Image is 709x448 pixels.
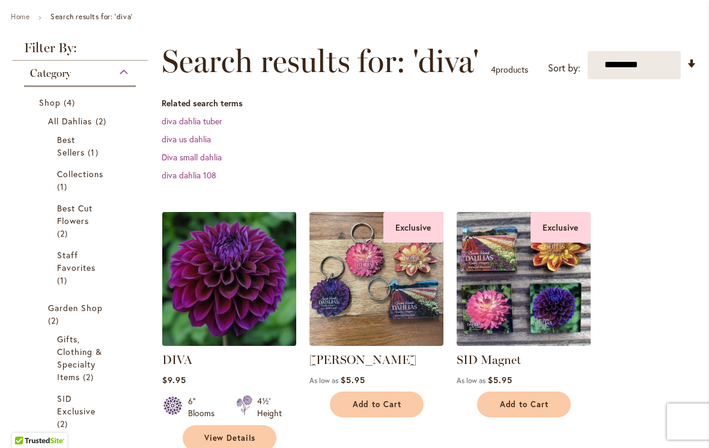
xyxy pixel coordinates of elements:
a: All Dahlias [48,115,115,127]
span: Gifts, Clothing & Specialty Items [57,333,103,383]
a: Collections [57,168,106,193]
a: Gifts, Clothing &amp; Specialty Items [57,333,106,383]
span: 1 [88,146,101,159]
button: Add to Cart [330,392,424,417]
a: diva dahlia tuber [162,115,222,127]
strong: Filter By: [12,41,148,61]
div: 6" Blooms [188,395,222,419]
span: As low as [309,376,338,385]
span: 1 [57,180,70,193]
a: Shop [39,96,124,109]
a: SID Magnet [457,353,521,367]
span: Best Cut Flowers [57,202,93,226]
span: Collections [57,168,104,180]
div: Exclusive [383,212,443,243]
a: Diva small dahlia [162,151,222,163]
span: All Dahlias [48,115,93,127]
dt: Related search terms [162,97,697,109]
a: Diva [162,337,296,348]
span: As low as [457,376,485,385]
span: 1 [57,274,70,286]
a: 4 SID dahlia keychains Exclusive [309,337,443,348]
img: 4 SID dahlia keychains [309,212,443,346]
span: Best Sellers [57,134,85,158]
a: Best Cut Flowers [57,202,106,240]
a: SID Magnet Exclusive [457,337,591,348]
a: Staff Favorites [57,249,106,286]
span: 2 [57,417,71,430]
span: Search results for: 'diva' [162,43,479,79]
span: Category [30,67,71,80]
label: Sort by: [548,57,580,79]
strong: Search results for: 'diva' [50,12,133,21]
span: Staff Favorites [57,249,96,273]
span: $5.95 [488,374,513,386]
a: DIVA [162,353,192,367]
button: Add to Cart [477,392,571,417]
a: Best Sellers [57,133,106,159]
div: 4½' Height [257,395,282,419]
img: Diva [159,208,299,349]
span: 4 [491,64,496,75]
span: Add to Cart [353,399,402,410]
a: diva dahlia 108 [162,169,216,181]
span: $5.95 [341,374,365,386]
span: $9.95 [162,374,186,386]
span: SID Exclusive [57,393,96,417]
p: products [491,60,528,79]
div: Exclusive [531,212,591,243]
iframe: Launch Accessibility Center [9,405,43,439]
span: Garden Shop [48,302,103,313]
a: SID Exclusive [57,392,106,430]
span: 4 [64,96,78,109]
a: Garden Shop [48,301,115,327]
a: Home [11,12,29,21]
a: diva us dahlia [162,133,211,145]
span: Add to Cart [500,399,549,410]
a: [PERSON_NAME] [309,353,416,367]
span: View Details [204,433,256,443]
span: Shop [39,97,61,108]
span: 2 [96,115,109,127]
span: 2 [83,371,97,383]
span: 2 [48,314,62,327]
img: SID Magnet [457,212,591,346]
span: 2 [57,227,71,240]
